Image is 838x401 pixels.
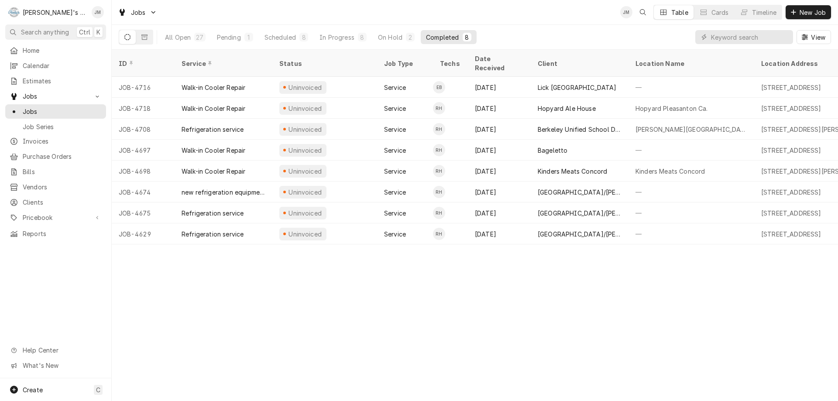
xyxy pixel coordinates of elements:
[182,230,244,239] div: Refrigeration service
[288,230,323,239] div: Uninvoiced
[23,107,102,116] span: Jobs
[628,223,754,244] div: —
[5,24,106,40] button: Search anythingCtrlK
[408,33,413,42] div: 2
[5,210,106,225] a: Go to Pricebook
[301,33,306,42] div: 8
[433,186,445,198] div: Rudy Herrera's Avatar
[5,195,106,209] a: Clients
[433,123,445,135] div: Rudy Herrera's Avatar
[112,140,175,161] div: JOB-4697
[5,343,106,357] a: Go to Help Center
[384,104,406,113] div: Service
[112,223,175,244] div: JOB-4629
[23,152,102,161] span: Purchase Orders
[433,102,445,114] div: Rudy Herrera's Avatar
[119,59,166,68] div: ID
[246,33,251,42] div: 1
[5,149,106,164] a: Purchase Orders
[182,209,244,218] div: Refrigeration service
[426,33,459,42] div: Completed
[5,120,106,134] a: Job Series
[636,5,650,19] button: Open search
[635,59,745,68] div: Location Name
[112,202,175,223] div: JOB-4675
[5,58,106,73] a: Calendar
[23,386,43,394] span: Create
[761,146,821,155] div: [STREET_ADDRESS]
[433,144,445,156] div: Rudy Herrera's Avatar
[538,188,622,197] div: [GEOGRAPHIC_DATA]/[PERSON_NAME][GEOGRAPHIC_DATA]
[112,161,175,182] div: JOB-4698
[23,346,101,355] span: Help Center
[288,104,323,113] div: Uninvoiced
[538,59,620,68] div: Client
[752,8,776,17] div: Timeline
[5,226,106,241] a: Reports
[468,202,531,223] div: [DATE]
[79,27,90,37] span: Ctrl
[182,188,265,197] div: new refrigeration equipment installation
[131,8,146,17] span: Jobs
[23,361,101,370] span: What's New
[384,83,406,92] div: Service
[288,146,323,155] div: Uninvoiced
[319,33,354,42] div: In Progress
[5,358,106,373] a: Go to What's New
[761,188,821,197] div: [STREET_ADDRESS]
[786,5,831,19] button: New Job
[182,104,245,113] div: Walk-in Cooler Repair
[288,125,323,134] div: Uninvoiced
[809,33,827,42] span: View
[23,76,102,86] span: Estimates
[433,165,445,177] div: Rudy Herrera's Avatar
[384,230,406,239] div: Service
[23,8,87,17] div: [PERSON_NAME]'s Commercial Refrigeration
[92,6,104,18] div: JM
[433,81,445,93] div: Eli Baldwin's Avatar
[538,146,567,155] div: Bageletto
[182,83,245,92] div: Walk-in Cooler Repair
[761,230,821,239] div: [STREET_ADDRESS]
[5,180,106,194] a: Vendors
[96,385,100,394] span: C
[440,59,461,68] div: Techs
[264,33,296,42] div: Scheduled
[797,30,831,44] button: View
[384,125,406,134] div: Service
[112,77,175,98] div: JOB-4716
[761,83,821,92] div: [STREET_ADDRESS]
[360,33,365,42] div: 8
[468,98,531,119] div: [DATE]
[475,54,522,72] div: Date Received
[433,81,445,93] div: EB
[5,104,106,119] a: Jobs
[468,140,531,161] div: [DATE]
[288,83,323,92] div: Uninvoiced
[23,229,102,238] span: Reports
[92,6,104,18] div: Jim McIntyre's Avatar
[538,230,622,239] div: [GEOGRAPHIC_DATA]/[PERSON_NAME][GEOGRAPHIC_DATA]
[433,102,445,114] div: RH
[433,228,445,240] div: Rudy Herrera's Avatar
[538,209,622,218] div: [GEOGRAPHIC_DATA]/[PERSON_NAME][GEOGRAPHIC_DATA]
[635,104,708,113] div: Hopyard Pleasanton Ca.
[23,167,102,176] span: Bills
[433,186,445,198] div: RH
[761,104,821,113] div: [STREET_ADDRESS]
[384,59,426,68] div: Job Type
[112,182,175,202] div: JOB-4674
[96,27,100,37] span: K
[165,33,191,42] div: All Open
[288,209,323,218] div: Uninvoiced
[279,59,368,68] div: Status
[378,33,402,42] div: On Hold
[635,125,747,134] div: [PERSON_NAME][GEOGRAPHIC_DATA]
[23,213,89,222] span: Pricebook
[628,182,754,202] div: —
[182,146,245,155] div: Walk-in Cooler Repair
[23,122,102,131] span: Job Series
[464,33,470,42] div: 8
[538,83,617,92] div: Lick [GEOGRAPHIC_DATA]
[217,33,241,42] div: Pending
